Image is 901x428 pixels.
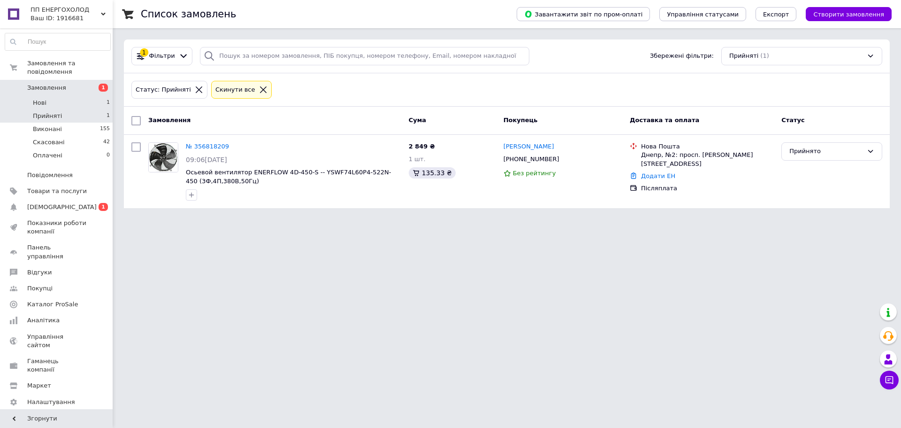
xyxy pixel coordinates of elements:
[27,300,78,309] span: Каталог ProSale
[789,147,863,156] div: Прийнято
[796,10,892,17] a: Створити замовлення
[107,112,110,120] span: 1
[186,143,229,150] a: № 356818209
[756,7,797,21] button: Експорт
[27,59,113,76] span: Замовлення та повідомлення
[200,47,529,65] input: Пошук за номером замовлення, ПІБ покупця, номером телефону, Email, номером накладної
[27,243,87,260] span: Панель управління
[27,219,87,236] span: Показники роботи компанії
[33,138,65,147] span: Скасовані
[781,117,805,124] span: Статус
[641,172,675,179] a: Додати ЕН
[99,203,108,211] span: 1
[409,167,456,179] div: 135.33 ₴
[760,52,769,59] span: (1)
[100,125,110,133] span: 155
[186,156,227,163] span: 09:06[DATE]
[27,381,51,390] span: Маркет
[33,125,62,133] span: Виконані
[107,99,110,107] span: 1
[641,142,774,151] div: Нова Пошта
[27,333,87,350] span: Управління сайтом
[504,142,554,151] a: [PERSON_NAME]
[409,117,426,124] span: Cума
[31,6,101,14] span: ПП ЕНЕРГОХОЛОД
[141,8,236,20] h1: Список замовлень
[27,268,52,277] span: Відгуки
[186,169,391,185] a: Осьевой вентилятор ENERFLOW 4D-450-S -- YSWF74L60P4-522N-450 (3Ф,4П,380В,50Гц)
[409,143,435,150] span: 2 849 ₴
[659,7,746,21] button: Управління статусами
[641,151,774,168] div: Днепр, №2: просп. [PERSON_NAME][STREET_ADDRESS]
[27,316,60,325] span: Аналітика
[99,84,108,92] span: 1
[524,10,642,18] span: Завантажити звіт по пром-оплаті
[880,371,899,389] button: Чат з покупцем
[27,171,73,179] span: Повідомлення
[148,142,178,172] a: Фото товару
[504,117,538,124] span: Покупець
[103,138,110,147] span: 42
[33,112,62,120] span: Прийняті
[502,153,561,165] div: [PHONE_NUMBER]
[27,84,66,92] span: Замовлення
[134,85,193,95] div: Статус: Прийняті
[149,52,175,61] span: Фільтри
[763,11,789,18] span: Експорт
[517,7,650,21] button: Завантажити звіт по пром-оплаті
[513,170,556,177] span: Без рейтингу
[409,156,426,163] span: 1 шт.
[27,398,75,406] span: Налаштування
[667,11,739,18] span: Управління статусами
[729,52,758,61] span: Прийняті
[149,143,178,171] img: Фото товару
[31,14,113,23] div: Ваш ID: 1916681
[641,184,774,193] div: Післяплата
[813,11,884,18] span: Створити замовлення
[5,33,110,50] input: Пошук
[27,187,87,195] span: Товари та послуги
[33,99,46,107] span: Нові
[33,151,62,160] span: Оплачені
[27,203,97,211] span: [DEMOGRAPHIC_DATA]
[650,52,714,61] span: Збережені фільтри:
[27,284,53,293] span: Покупці
[107,151,110,160] span: 0
[214,85,257,95] div: Cкинути все
[27,357,87,374] span: Гаманець компанії
[140,48,148,57] div: 1
[148,117,191,124] span: Замовлення
[806,7,892,21] button: Створити замовлення
[630,117,699,124] span: Доставка та оплата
